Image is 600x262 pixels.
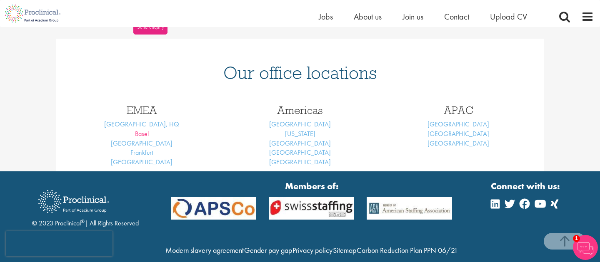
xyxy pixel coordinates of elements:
[292,245,332,255] a: Privacy policy
[130,148,153,157] a: Frankfurt
[573,235,598,260] img: Chatbot
[165,245,244,255] a: Modern slavery agreement
[490,11,527,22] a: Upload CV
[104,120,179,129] a: [GEOGRAPHIC_DATA], HQ
[32,184,139,228] div: © 2023 Proclinical | All Rights Reserved
[491,180,562,193] strong: Connect with us:
[573,235,580,242] span: 1
[262,197,360,220] img: APSCo
[333,245,356,255] a: Sitemap
[427,120,489,129] a: [GEOGRAPHIC_DATA]
[360,197,458,220] img: APSCo
[81,218,85,225] sup: ®
[269,158,331,166] a: [GEOGRAPHIC_DATA]
[135,129,149,138] a: Basel
[444,11,469,22] a: Contact
[357,245,458,255] a: Carbon Reduction Plan PPN 06/21
[32,184,115,219] img: Proclinical Recruitment
[402,11,423,22] a: Join us
[385,105,531,116] h3: APAC
[269,139,331,148] a: [GEOGRAPHIC_DATA]
[244,245,292,255] a: Gender pay gap
[69,64,531,82] h1: Our office locations
[165,197,263,220] img: APSCo
[285,129,315,138] a: [US_STATE]
[111,139,172,148] a: [GEOGRAPHIC_DATA]
[269,120,331,129] a: [GEOGRAPHIC_DATA]
[269,148,331,157] a: [GEOGRAPHIC_DATA]
[6,231,112,256] iframe: reCAPTCHA
[354,11,382,22] a: About us
[319,11,333,22] a: Jobs
[69,105,215,116] h3: EMEA
[427,139,489,148] a: [GEOGRAPHIC_DATA]
[227,105,373,116] h3: Americas
[171,180,452,193] strong: Members of:
[427,129,489,138] a: [GEOGRAPHIC_DATA]
[111,158,172,166] a: [GEOGRAPHIC_DATA]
